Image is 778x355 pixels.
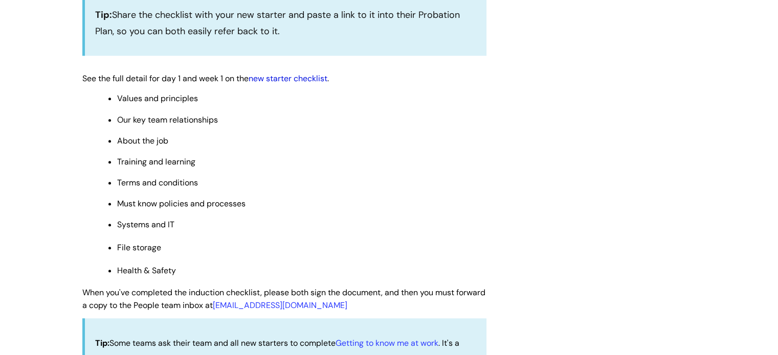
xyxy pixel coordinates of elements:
a: [EMAIL_ADDRESS][DOMAIN_NAME] [213,300,347,311]
strong: Tip: [95,9,112,21]
span: Must know policies and processes [117,198,246,209]
span: Health & Safety [117,265,176,276]
span: See the full detail for day 1 and week 1 on the . [82,73,329,84]
span: Terms and conditions [117,177,198,188]
span: File storage [117,242,161,253]
a: Getting to know me at work [336,338,438,348]
span: When you've completed the induction checklist, please both sign the document, and then you must f... [82,287,485,311]
p: Share the checklist with your new starter and paste a link to it into their Probation Plan, so yo... [95,7,476,40]
span: About the job [117,135,168,146]
strong: Tip: [95,338,109,348]
span: Values and principles [117,93,198,104]
span: Training and learning [117,156,195,167]
a: new starter checklist [249,73,327,84]
span: Systems and IT [117,219,174,230]
span: Our key team relationships [117,114,218,125]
